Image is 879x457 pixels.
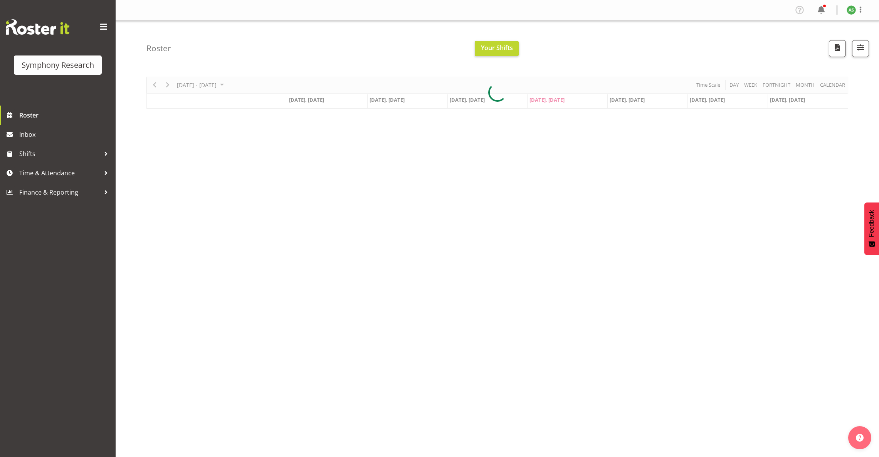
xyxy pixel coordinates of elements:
span: Shifts [19,148,100,160]
div: Symphony Research [22,59,94,71]
button: Your Shifts [475,41,519,56]
img: ange-steiger11422.jpg [847,5,856,15]
span: Inbox [19,129,112,140]
span: Feedback [868,210,875,237]
span: Roster [19,109,112,121]
h4: Roster [146,44,171,53]
button: Download a PDF of the roster according to the set date range. [829,40,846,57]
span: Finance & Reporting [19,186,100,198]
span: Your Shifts [481,44,513,52]
img: Rosterit website logo [6,19,69,35]
img: help-xxl-2.png [856,434,864,442]
span: Time & Attendance [19,167,100,179]
button: Filter Shifts [852,40,869,57]
button: Feedback - Show survey [864,202,879,255]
